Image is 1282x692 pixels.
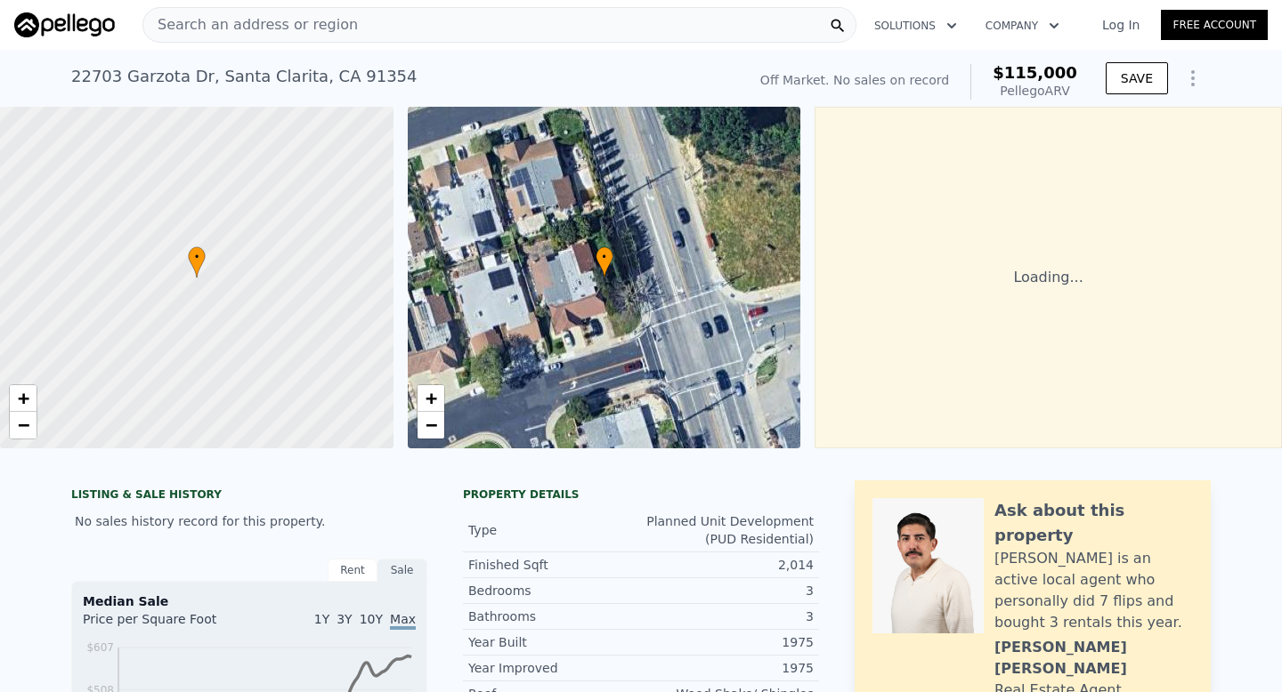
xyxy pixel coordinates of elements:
div: 3 [641,608,814,625]
a: Zoom out [418,412,444,439]
button: Show Options [1175,60,1211,96]
div: Price per Square Foot [83,610,249,639]
div: [PERSON_NAME] is an active local agent who personally did 7 flips and bought 3 rentals this year. [994,548,1193,633]
span: + [425,387,436,409]
span: • [188,249,206,265]
a: Log In [1081,16,1161,34]
div: [PERSON_NAME] [PERSON_NAME] [994,637,1193,680]
div: Pellego ARV [993,82,1077,100]
span: 10Y [360,612,383,626]
button: Company [971,10,1074,42]
div: 22703 Garzota Dr , Santa Clarita , CA 91354 [71,64,418,89]
button: SAVE [1106,62,1168,94]
div: LISTING & SALE HISTORY [71,487,427,505]
div: 1975 [641,633,814,651]
button: Solutions [860,10,971,42]
a: Free Account [1161,10,1268,40]
div: Property details [463,487,819,502]
div: 1975 [641,659,814,677]
div: Year Built [468,633,641,651]
span: • [596,249,613,265]
div: Sale [377,559,427,582]
span: + [18,387,29,409]
div: Median Sale [83,592,416,610]
a: Zoom out [10,412,37,439]
div: 2,014 [641,556,814,574]
div: Planned Unit Development (PUD Residential) [641,512,814,548]
span: 1Y [314,612,329,626]
div: Finished Sqft [468,556,641,574]
a: Zoom in [10,385,37,412]
span: $115,000 [993,63,1077,82]
div: Type [468,521,641,539]
span: Search an address or region [143,14,358,36]
div: Year Improved [468,659,641,677]
span: Max [390,612,416,630]
tspan: $607 [86,641,114,654]
div: Rent [328,559,377,582]
div: Ask about this property [994,498,1193,548]
div: • [188,246,206,278]
span: 3Y [337,612,352,626]
div: • [596,246,613,278]
div: Off Market. No sales on record [760,71,949,89]
div: Bathrooms [468,608,641,625]
div: 3 [641,582,814,599]
div: No sales history record for this property. [71,505,427,537]
a: Zoom in [418,385,444,412]
div: Bedrooms [468,582,641,599]
span: − [18,414,29,436]
img: Pellego [14,12,115,37]
div: Loading... [815,107,1282,448]
span: − [425,414,436,436]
